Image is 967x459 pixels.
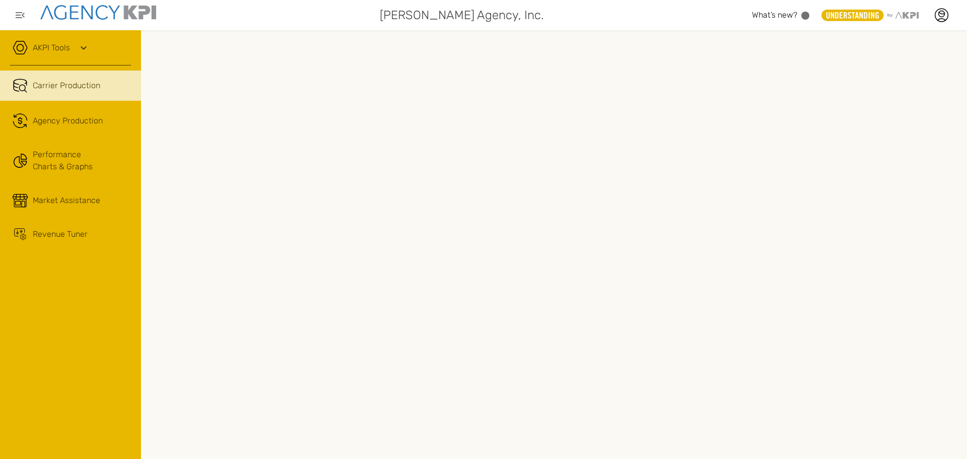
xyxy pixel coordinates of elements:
img: agencykpi-logo-550x69-2d9e3fa8.png [40,5,156,20]
div: Market Assistance [33,194,100,207]
div: Revenue Tuner [33,228,88,240]
span: Carrier Production [33,80,100,92]
a: AKPI Tools [33,42,70,54]
span: [PERSON_NAME] Agency, Inc. [380,6,544,24]
span: What’s new? [752,10,797,20]
span: Agency Production [33,115,103,127]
